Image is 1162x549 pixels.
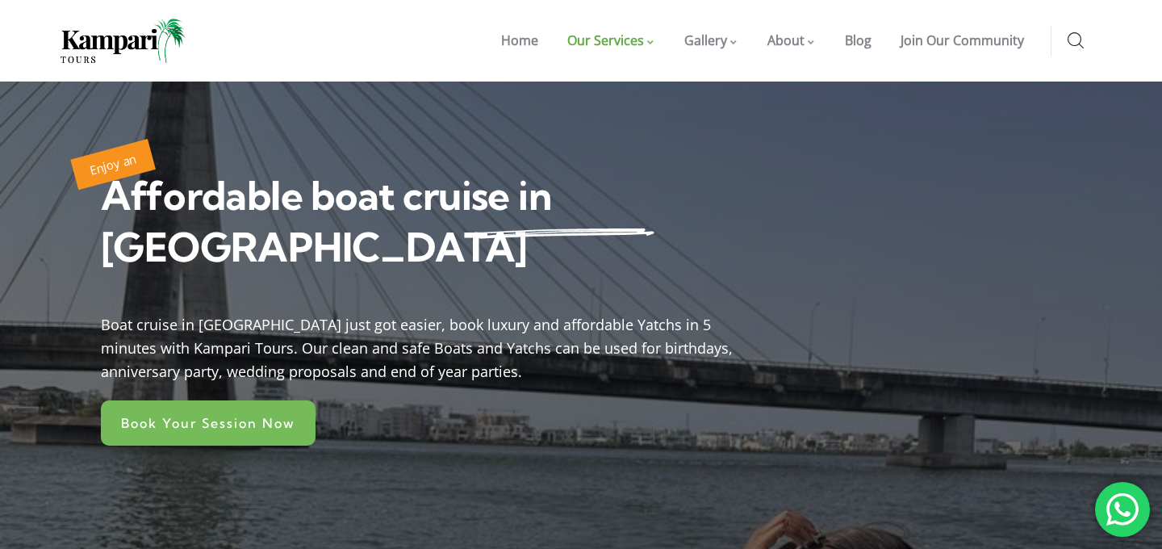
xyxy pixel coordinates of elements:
[501,31,538,49] span: Home
[845,31,871,49] span: Blog
[101,171,551,271] span: Affordable boat cruise in [GEOGRAPHIC_DATA]
[767,31,805,49] span: About
[1095,482,1150,537] div: 'Get
[61,19,186,63] img: Home
[121,417,295,430] span: Book Your Session Now
[101,305,746,383] div: Boat cruise in [GEOGRAPHIC_DATA] just got easier, book luxury and affordable Yatchs in 5 minutes ...
[101,400,316,446] a: Book Your Session Now
[567,31,644,49] span: Our Services
[901,31,1024,49] span: Join Our Community
[684,31,727,49] span: Gallery
[88,150,138,178] span: Enjoy an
